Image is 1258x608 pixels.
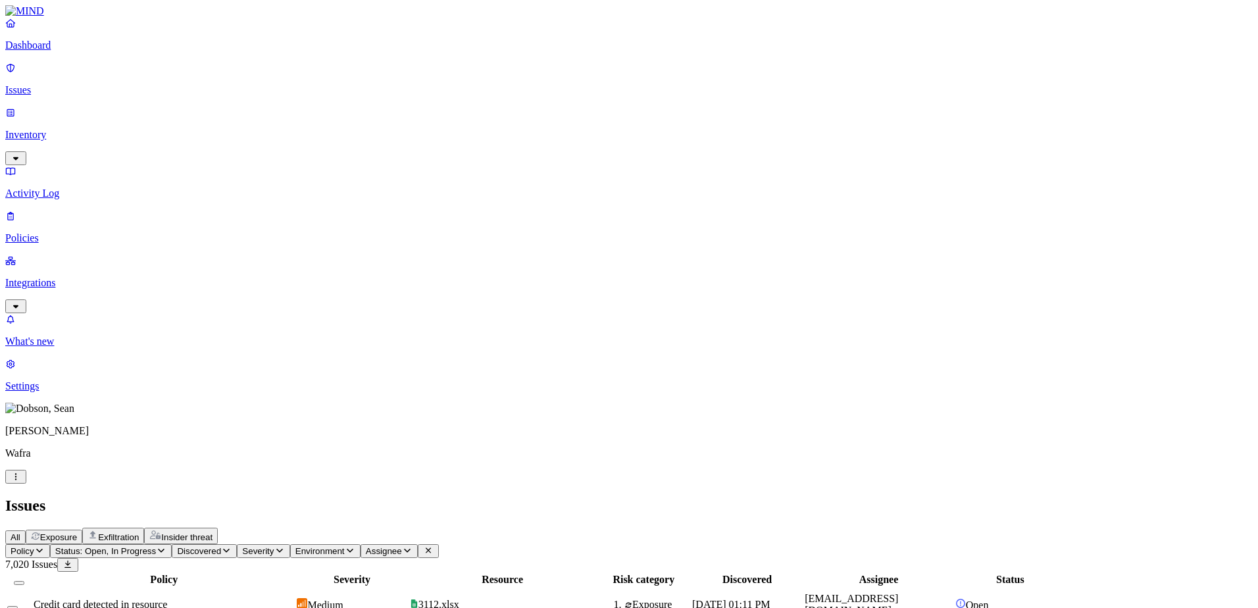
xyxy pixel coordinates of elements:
[5,165,1253,199] a: Activity Log
[5,447,1253,459] p: Wafra
[98,532,139,542] span: Exfiltration
[55,546,156,556] span: Status: Open, In Progress
[11,546,34,556] span: Policy
[34,574,294,586] div: Policy
[410,599,418,608] img: google-sheets
[5,380,1253,392] p: Settings
[5,336,1253,347] p: What's new
[5,497,1253,515] h2: Issues
[955,574,1065,586] div: Status
[410,574,595,586] div: Resource
[161,532,213,542] span: Insider threat
[40,532,77,542] span: Exposure
[598,574,690,586] div: Risk category
[5,232,1253,244] p: Policies
[5,313,1253,347] a: What's new
[5,188,1253,199] p: Activity Log
[5,62,1253,96] a: Issues
[14,581,24,585] button: Select all
[5,210,1253,244] a: Policies
[5,358,1253,392] a: Settings
[5,277,1253,289] p: Integrations
[177,546,221,556] span: Discovered
[295,546,345,556] span: Environment
[366,546,402,556] span: Assignee
[5,425,1253,437] p: [PERSON_NAME]
[5,559,57,570] span: 7,020 Issues
[242,546,274,556] span: Severity
[5,403,74,415] img: Dobson, Sean
[297,574,407,586] div: Severity
[5,129,1253,141] p: Inventory
[5,107,1253,163] a: Inventory
[5,39,1253,51] p: Dashboard
[5,5,44,17] img: MIND
[5,255,1253,311] a: Integrations
[5,17,1253,51] a: Dashboard
[5,5,1253,17] a: MIND
[805,574,953,586] div: Assignee
[692,574,802,586] div: Discovered
[11,532,20,542] span: All
[5,84,1253,96] p: Issues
